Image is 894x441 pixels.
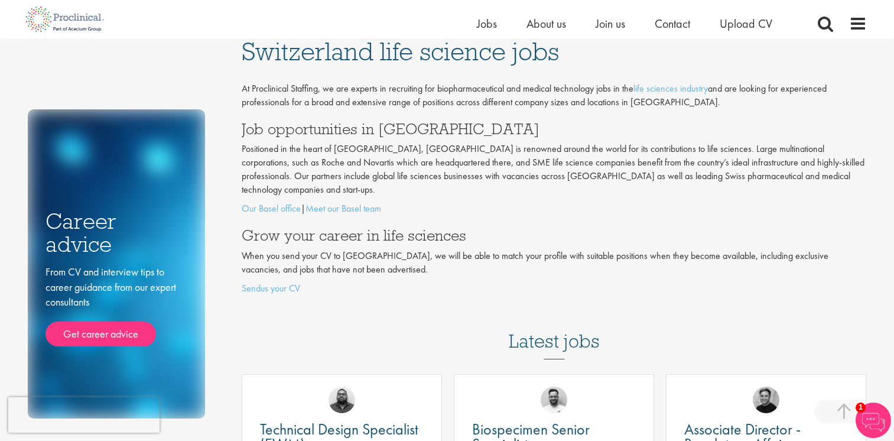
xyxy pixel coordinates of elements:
[596,16,625,31] a: Join us
[305,202,381,215] a: Meet our Basel team
[509,301,600,359] h3: Latest jobs
[242,35,559,67] span: Switzerland life science jobs
[45,210,187,255] h3: Career advice
[242,82,867,109] p: At Proclinical Staffing, we are experts in recruiting for biopharmaceutical and medical technolog...
[477,16,497,31] a: Jobs
[526,16,566,31] a: About us
[242,228,867,243] h3: Grow your career in life sciences
[242,142,867,196] p: Positioned in the heart of [GEOGRAPHIC_DATA], [GEOGRAPHIC_DATA] is renowned around the world for ...
[242,202,867,216] p: |
[242,249,867,277] p: When you send your CV to [GEOGRAPHIC_DATA], we will be able to match your profile with suitable p...
[541,387,567,413] img: Emile De Beer
[242,121,867,137] h3: Job opportunities in [GEOGRAPHIC_DATA]
[753,387,779,413] img: Peter Duvall
[720,16,772,31] a: Upload CV
[655,16,690,31] a: Contact
[856,403,866,413] span: 1
[856,403,891,438] img: Chatbot
[45,264,187,346] div: From CV and interview tips to career guidance from our expert consultants
[45,322,156,346] a: Get career advice
[329,387,355,413] img: Ashley Bennett
[8,397,160,433] iframe: reCAPTCHA
[242,202,301,215] a: Our Basel office
[242,282,300,294] a: Sendus your CV
[633,82,708,95] a: life sciences industry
